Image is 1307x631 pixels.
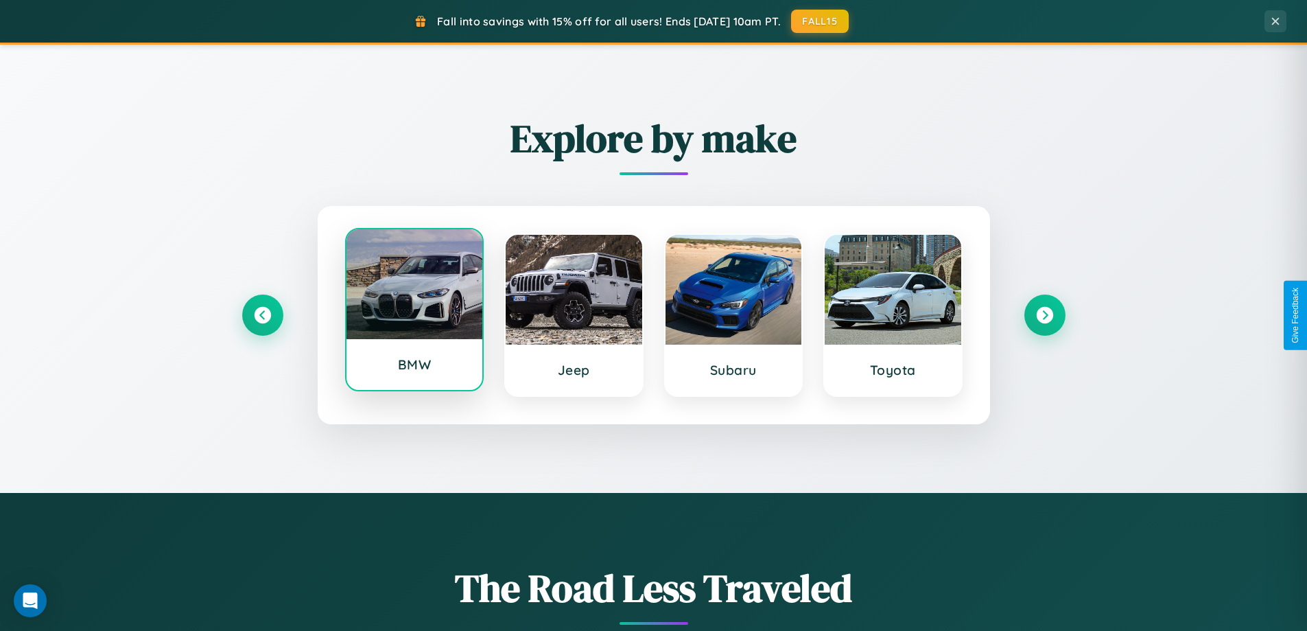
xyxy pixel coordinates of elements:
[791,10,849,33] button: FALL15
[437,14,781,28] span: Fall into savings with 15% off for all users! Ends [DATE] 10am PT.
[14,584,47,617] div: Open Intercom Messenger
[1291,288,1300,343] div: Give Feedback
[242,562,1065,615] h1: The Road Less Traveled
[679,362,788,378] h3: Subaru
[838,362,947,378] h3: Toyota
[360,356,469,373] h3: BMW
[242,112,1065,165] h2: Explore by make
[519,362,628,378] h3: Jeep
